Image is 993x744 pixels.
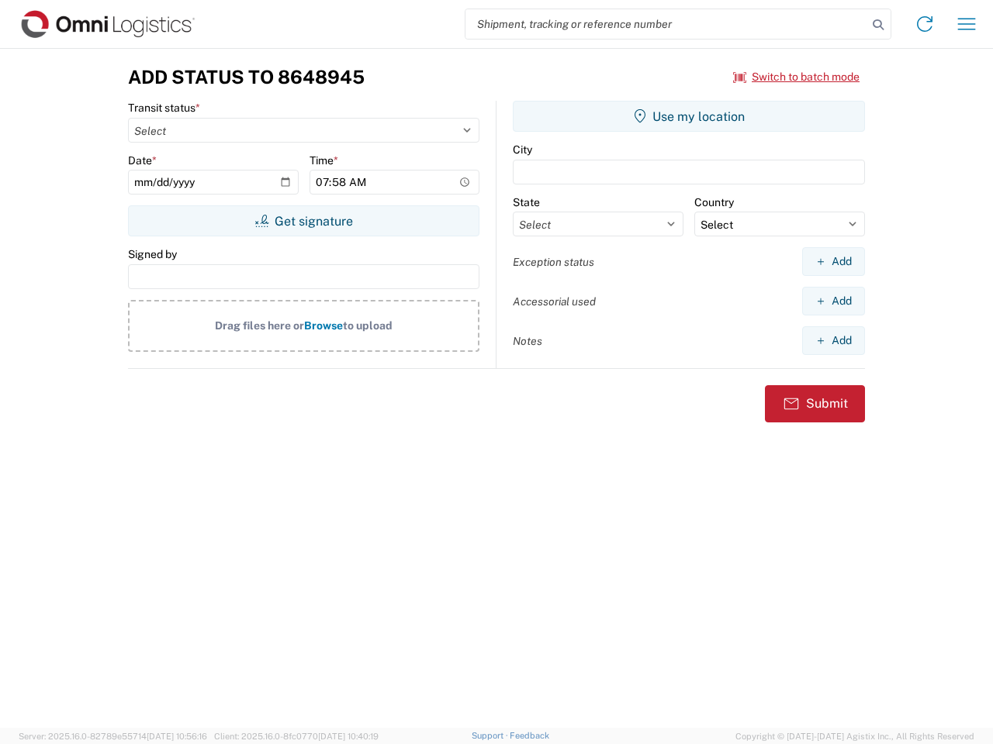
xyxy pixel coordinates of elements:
[215,319,304,332] span: Drag files here or
[733,64,860,90] button: Switch to batch mode
[694,195,734,209] label: Country
[510,731,549,740] a: Feedback
[802,326,865,355] button: Add
[765,385,865,422] button: Submit
[343,319,393,332] span: to upload
[318,732,379,741] span: [DATE] 10:40:19
[513,294,596,308] label: Accessorial used
[147,732,207,741] span: [DATE] 10:56:16
[310,153,338,167] label: Time
[735,729,974,743] span: Copyright © [DATE]-[DATE] Agistix Inc., All Rights Reserved
[513,334,542,348] label: Notes
[472,731,510,740] a: Support
[304,319,343,332] span: Browse
[465,9,867,39] input: Shipment, tracking or reference number
[128,205,479,236] button: Get signature
[214,732,379,741] span: Client: 2025.16.0-8fc0770
[128,153,157,167] label: Date
[128,247,177,261] label: Signed by
[513,255,594,269] label: Exception status
[802,287,865,315] button: Add
[19,732,207,741] span: Server: 2025.16.0-82789e55714
[128,101,200,115] label: Transit status
[802,247,865,276] button: Add
[513,195,540,209] label: State
[128,66,365,88] h3: Add Status to 8648945
[513,101,865,132] button: Use my location
[513,143,532,157] label: City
